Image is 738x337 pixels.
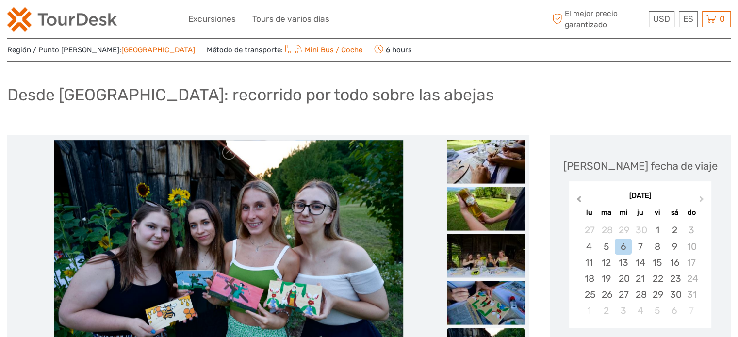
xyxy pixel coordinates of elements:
div: Choose sábado, 9 de mayo de 2026 [666,239,683,255]
div: Choose lunes, 1 de junio de 2026 [580,303,597,319]
div: Choose viernes, 22 de mayo de 2026 [649,271,666,287]
span: 6 hours [374,43,412,56]
a: Excursiones [188,12,236,26]
div: Choose sábado, 2 de mayo de 2026 [666,222,683,238]
div: Choose jueves, 28 de mayo de 2026 [632,287,649,303]
div: Choose jueves, 7 de mayo de 2026 [632,239,649,255]
div: mi [615,206,632,219]
div: Choose lunes, 11 de mayo de 2026 [580,255,597,271]
a: Tours de varios días [252,12,329,26]
div: Choose martes, 26 de mayo de 2026 [598,287,615,303]
div: Choose viernes, 1 de mayo de 2026 [649,222,666,238]
span: USD [653,14,670,24]
img: 679c3c8172654d81aa74c45eb3c621c0_slider_thumbnail.jpeg [447,234,525,278]
div: ju [632,206,649,219]
img: f5f8f6d0854e451498047f18647c5a57_slider_thumbnail.jpeg [447,281,525,325]
div: Choose viernes, 29 de mayo de 2026 [649,287,666,303]
img: 8337de65d8ff4a7b944ecadff2e9ac4e_slider_thumbnail.jpeg [447,187,525,231]
div: month 2026-05 [573,222,708,319]
div: Not available domingo, 3 de mayo de 2026 [683,222,700,238]
div: Choose viernes, 8 de mayo de 2026 [649,239,666,255]
div: vi [649,206,666,219]
div: do [683,206,700,219]
div: Not available domingo, 10 de mayo de 2026 [683,239,700,255]
div: Choose martes, 5 de mayo de 2026 [598,239,615,255]
div: Choose viernes, 15 de mayo de 2026 [649,255,666,271]
img: e8a19e8d2f244b6ea8bcd9f457df5a37_slider_thumbnail.jpeg [447,140,525,184]
div: Choose sábado, 16 de mayo de 2026 [666,255,683,271]
span: Región / Punto [PERSON_NAME]: [7,45,195,55]
div: Choose miércoles, 20 de mayo de 2026 [615,271,632,287]
div: Not available domingo, 7 de junio de 2026 [683,303,700,319]
div: Not available domingo, 31 de mayo de 2026 [683,287,700,303]
div: Choose lunes, 18 de mayo de 2026 [580,271,597,287]
p: We're away right now. Please check back later! [14,17,110,25]
h1: Desde [GEOGRAPHIC_DATA]: recorrido por todo sobre las abejas [7,85,494,105]
div: Choose miércoles, 13 de mayo de 2026 [615,255,632,271]
img: 2254-3441b4b5-4e5f-4d00-b396-31f1d84a6ebf_logo_small.png [7,7,117,32]
div: Choose sábado, 6 de junio de 2026 [666,303,683,319]
span: El mejor precio garantizado [550,8,646,30]
div: Choose lunes, 27 de abril de 2026 [580,222,597,238]
div: Choose sábado, 23 de mayo de 2026 [666,271,683,287]
div: Choose sábado, 30 de mayo de 2026 [666,287,683,303]
div: Choose lunes, 4 de mayo de 2026 [580,239,597,255]
button: Open LiveChat chat widget [112,15,123,27]
div: Choose jueves, 4 de junio de 2026 [632,303,649,319]
div: Choose jueves, 14 de mayo de 2026 [632,255,649,271]
div: Choose jueves, 21 de mayo de 2026 [632,271,649,287]
div: Choose miércoles, 27 de mayo de 2026 [615,287,632,303]
div: Choose miércoles, 3 de junio de 2026 [615,303,632,319]
div: Choose martes, 12 de mayo de 2026 [598,255,615,271]
div: Choose martes, 19 de mayo de 2026 [598,271,615,287]
div: [PERSON_NAME] fecha de viaje [563,159,718,174]
div: Choose miércoles, 6 de mayo de 2026 [615,239,632,255]
div: Choose miércoles, 29 de abril de 2026 [615,222,632,238]
div: Not available domingo, 17 de mayo de 2026 [683,255,700,271]
div: Choose jueves, 30 de abril de 2026 [632,222,649,238]
a: [GEOGRAPHIC_DATA] [121,46,195,54]
div: Choose martes, 28 de abril de 2026 [598,222,615,238]
div: Choose martes, 2 de junio de 2026 [598,303,615,319]
span: Método de transporte: [207,43,362,56]
button: Next Month [695,193,710,209]
div: Choose lunes, 25 de mayo de 2026 [580,287,597,303]
span: 0 [718,14,726,24]
div: Not available domingo, 24 de mayo de 2026 [683,271,700,287]
div: Choose viernes, 5 de junio de 2026 [649,303,666,319]
button: Previous Month [570,193,586,209]
div: ES [679,11,698,27]
div: [DATE] [569,191,711,201]
a: Mini Bus / Coche [283,46,362,54]
div: ma [598,206,615,219]
div: lu [580,206,597,219]
div: sá [666,206,683,219]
